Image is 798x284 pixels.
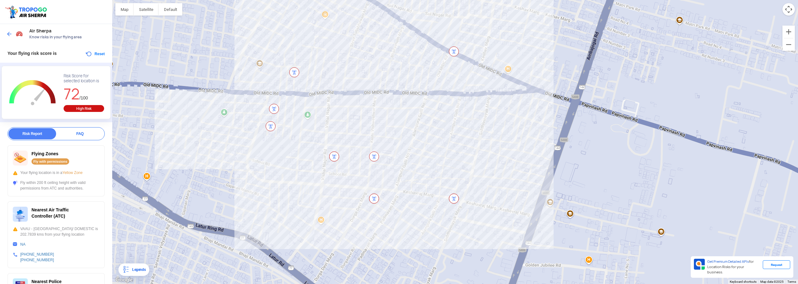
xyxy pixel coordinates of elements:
img: Google [114,276,134,284]
img: ic_atc.svg [13,207,28,222]
img: ic_tgdronemaps.svg [5,5,49,19]
img: Premium APIs [694,259,705,270]
a: [PHONE_NUMBER] [20,258,54,262]
button: Keyboard shortcuts [730,280,757,284]
g: Chart [7,74,59,113]
span: Get Premium Detailed APIs [707,259,749,264]
div: Your flying location is in a [13,170,99,176]
button: Show street map [115,3,134,16]
div: for Location Risks for your business. [705,259,763,275]
span: Know risks in your flying area [29,35,106,40]
button: Zoom in [782,26,795,38]
div: Risk Score for selected location is [64,74,104,84]
div: Fly within 200 ft ceiling height with valid permissions from ATC and authorities. [13,180,99,191]
a: Open this area in Google Maps (opens a new window) [114,276,134,284]
div: Risk Report [8,128,56,139]
span: Air Sherpa [29,28,106,33]
div: High Risk [64,105,104,112]
div: Legends [130,266,146,273]
button: Show satellite imagery [134,3,159,16]
button: Reset [85,50,105,58]
img: ic_nofly.svg [13,151,28,166]
a: NA [20,242,26,247]
img: Legends [122,266,130,273]
span: Your flying risk score is [7,51,57,56]
img: ic_arrow_back_blue.svg [6,31,12,37]
a: [PHONE_NUMBER] [20,252,54,257]
span: Flying Zones [31,151,58,156]
button: Zoom out [782,38,795,51]
div: Fly with permissions [31,158,69,165]
div: Request [763,260,790,269]
img: Risk Scores [16,30,23,37]
span: Nearest Air Traffic Controller (ATC) [31,207,69,219]
span: /100 [79,95,88,100]
a: Terms [787,280,796,283]
div: VAAU - [GEOGRAPHIC_DATA]/ DOMESTIC is 202.7839 kms from your flying location [13,226,99,237]
div: FAQ [56,128,104,139]
span: Map data ©2025 [760,280,784,283]
span: 72 [64,84,79,104]
span: Yellow Zone [62,171,83,175]
button: Map camera controls [782,3,795,16]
